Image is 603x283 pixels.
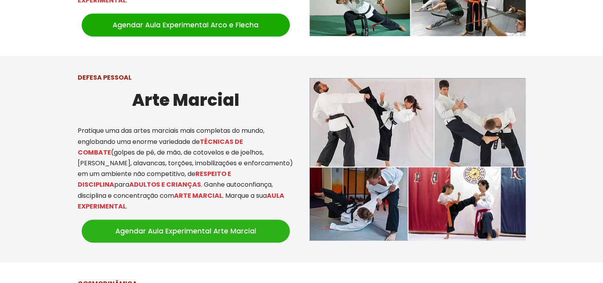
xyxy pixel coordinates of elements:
h2: Arte Marcial [78,87,294,113]
mark: TÉCNICAS DE COMBATE [78,137,243,157]
a: Agendar Aula Experimental Arte Marcial [82,220,290,243]
mark: AULA EXPERIMENTAL [78,191,284,211]
p: Pratique uma das artes marciais mais completas do mundo, englobando uma enorme variedade de (golp... [78,125,294,212]
strong: DEFESA PESSOAL [78,73,132,82]
mark: ADULTOS E CRIANÇAS [129,180,201,189]
a: Agendar Aula Experimental Arco e Flecha [82,13,290,36]
mark: ARTE MARCIAL [174,191,222,200]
